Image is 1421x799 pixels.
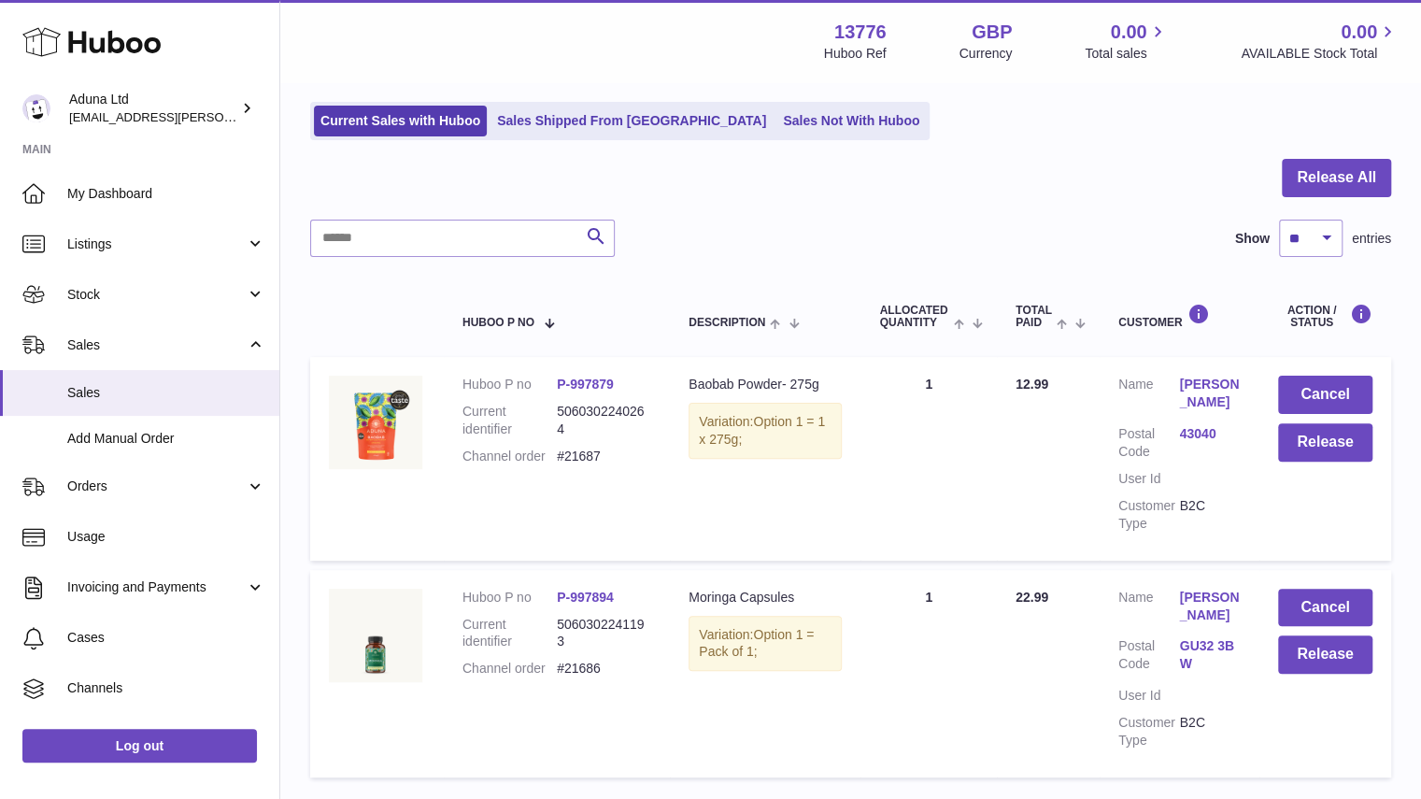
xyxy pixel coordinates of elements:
[67,679,265,697] span: Channels
[689,403,842,459] div: Variation:
[1118,425,1179,461] dt: Postal Code
[879,305,948,329] span: ALLOCATED Quantity
[1016,377,1048,392] span: 12.99
[1118,589,1179,629] dt: Name
[1278,304,1372,329] div: Action / Status
[69,109,475,124] span: [EMAIL_ADDRESS][PERSON_NAME][PERSON_NAME][DOMAIN_NAME]
[67,286,246,304] span: Stock
[22,729,257,763] a: Log out
[462,317,534,329] span: Huboo P no
[67,384,265,402] span: Sales
[67,235,246,253] span: Listings
[1179,637,1240,673] a: GU32 3BW
[1085,20,1168,63] a: 0.00 Total sales
[689,616,842,672] div: Variation:
[1118,376,1179,416] dt: Name
[1118,637,1179,678] dt: Postal Code
[67,629,265,647] span: Cases
[1179,497,1240,533] dd: B2C
[1278,423,1372,462] button: Release
[1352,230,1391,248] span: entries
[329,376,422,469] img: BAOBAB-POWDER-POUCH-FOP-CHALK.jpg
[462,589,557,606] dt: Huboo P no
[22,94,50,122] img: deborahe.kamara@aduna.com
[462,448,557,465] dt: Channel order
[959,45,1013,63] div: Currency
[462,616,557,651] dt: Current identifier
[1118,687,1179,705] dt: User Id
[462,403,557,438] dt: Current identifier
[329,589,422,682] img: MORINGA-CAPSULES-FOP-CHALK.jpg
[1016,305,1052,329] span: Total paid
[1016,590,1048,605] span: 22.99
[972,20,1012,45] strong: GBP
[69,91,237,126] div: Aduna Ltd
[1235,230,1270,248] label: Show
[490,106,773,136] a: Sales Shipped From [GEOGRAPHIC_DATA]
[1179,425,1240,443] a: 43040
[67,578,246,596] span: Invoicing and Payments
[1118,470,1179,488] dt: User Id
[67,430,265,448] span: Add Manual Order
[557,377,614,392] a: P-997879
[689,589,842,606] div: Moringa Capsules
[557,616,651,651] dd: 5060302241193
[67,528,265,546] span: Usage
[1118,497,1179,533] dt: Customer Type
[67,478,246,495] span: Orders
[1241,45,1399,63] span: AVAILABLE Stock Total
[824,45,887,63] div: Huboo Ref
[1278,589,1372,627] button: Cancel
[557,403,651,438] dd: 5060302240264
[689,317,765,329] span: Description
[314,106,487,136] a: Current Sales with Huboo
[689,376,842,393] div: Baobab Powder- 275g
[860,570,997,778] td: 1
[1118,304,1241,329] div: Customer
[557,590,614,605] a: P-997894
[860,357,997,560] td: 1
[1111,20,1147,45] span: 0.00
[776,106,926,136] a: Sales Not With Huboo
[1341,20,1377,45] span: 0.00
[1085,45,1168,63] span: Total sales
[699,414,825,447] span: Option 1 = 1 x 275g;
[1278,376,1372,414] button: Cancel
[1241,20,1399,63] a: 0.00 AVAILABLE Stock Total
[1179,376,1240,411] a: [PERSON_NAME]
[1278,635,1372,674] button: Release
[834,20,887,45] strong: 13776
[462,376,557,393] dt: Huboo P no
[557,660,651,678] dd: #21686
[557,448,651,465] dd: #21687
[1118,714,1179,749] dt: Customer Type
[1179,589,1240,624] a: [PERSON_NAME]
[699,627,814,660] span: Option 1 = Pack of 1;
[1282,159,1391,197] button: Release All
[462,660,557,678] dt: Channel order
[67,185,265,203] span: My Dashboard
[67,336,246,354] span: Sales
[1179,714,1240,749] dd: B2C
